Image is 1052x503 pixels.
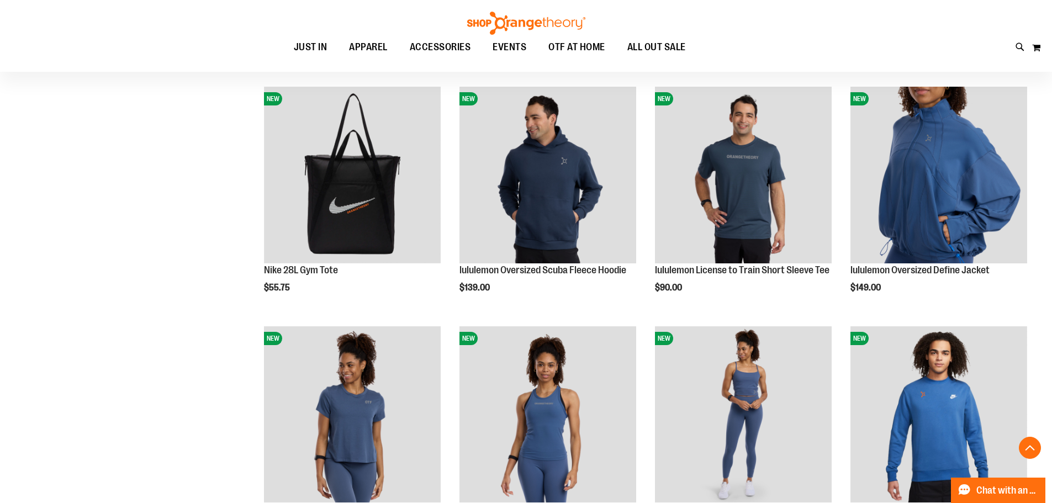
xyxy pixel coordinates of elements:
span: Chat with an Expert [976,485,1039,496]
div: product [258,81,446,321]
span: NEW [655,92,673,105]
a: lululemon Oversized Scuba Fleece Hoodie [459,264,626,276]
span: ACCESSORIES [410,35,471,60]
span: NEW [850,92,869,105]
a: lululemon License to Train Short Sleeve TeeNEW [655,87,832,265]
img: lululemon Oversized Define Jacket [850,87,1027,263]
img: Unisex Nike Fleece Crew [850,326,1027,503]
span: NEW [459,92,478,105]
span: OTF AT HOME [548,35,605,60]
button: Back To Top [1019,437,1041,459]
a: lululemon License to Train Short Sleeve Tee [655,264,829,276]
span: EVENTS [493,35,526,60]
button: Chat with an Expert [951,478,1046,503]
div: product [649,81,837,321]
img: lululemon License to Train Short Sleeve Tee [655,87,832,263]
span: NEW [264,332,282,345]
img: lululemon Align Waist Length Racerback Tank [459,326,636,503]
span: $90.00 [655,283,684,293]
span: NEW [850,332,869,345]
span: NEW [264,92,282,105]
img: lululemon Oversized Scuba Fleece Hoodie [459,87,636,263]
div: product [454,81,642,321]
span: ALL OUT SALE [627,35,686,60]
a: lululemon Oversized Scuba Fleece HoodieNEW [459,87,636,265]
div: product [845,81,1033,321]
span: $149.00 [850,283,882,293]
a: Nike 28L Gym Tote [264,264,338,276]
span: JUST IN [294,35,327,60]
span: NEW [655,332,673,345]
img: lululemon Classic-Fit Cotton-Blend Tee [264,326,441,503]
img: Shop Orangetheory [466,12,587,35]
span: APPAREL [349,35,388,60]
span: NEW [459,332,478,345]
img: Nike 28L Gym Tote [264,87,441,263]
a: lululemon Oversized Define Jacket [850,264,990,276]
a: lululemon Oversized Define JacketNEW [850,87,1027,265]
a: Nike 28L Gym ToteNEW [264,87,441,265]
img: lululemon Wunder Train Strappy Tank [655,326,832,503]
span: $139.00 [459,283,491,293]
span: $55.75 [264,283,292,293]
